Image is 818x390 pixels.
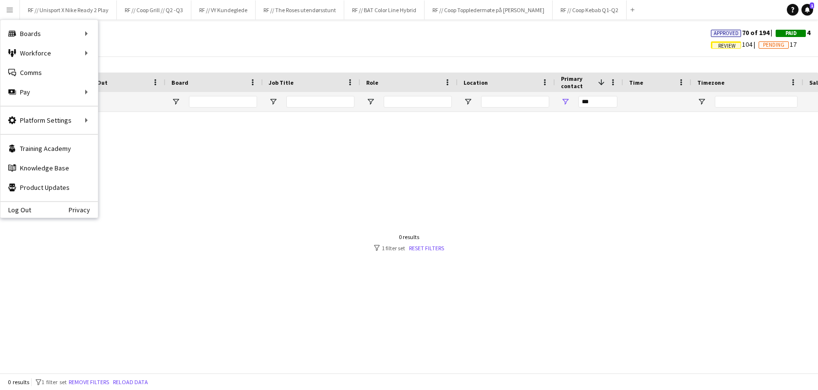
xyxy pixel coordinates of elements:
[425,0,553,19] button: RF // Coop Toppledermøte på [PERSON_NAME]
[41,378,67,386] span: 1 filter set
[171,79,188,86] span: Board
[0,24,98,43] div: Boards
[785,30,797,37] span: Paid
[286,96,354,108] input: Job Title Filter Input
[711,28,776,37] span: 70 of 194
[366,79,378,86] span: Role
[718,43,736,49] span: Review
[810,2,814,9] span: 1
[561,75,594,90] span: Primary contact
[715,96,798,108] input: Timezone Filter Input
[0,158,98,178] a: Knowledge Base
[117,0,191,19] button: RF // Coop Grill // Q2 -Q3
[67,377,111,388] button: Remove filters
[344,0,425,19] button: RF // BAT Color Line Hybrid
[776,28,810,37] span: 4
[374,233,444,241] div: 0 results
[561,97,570,106] button: Open Filter Menu
[374,244,444,252] div: 1 filter set
[0,63,98,82] a: Comms
[366,97,375,106] button: Open Filter Menu
[481,96,549,108] input: Location Filter Input
[269,97,278,106] button: Open Filter Menu
[629,79,643,86] span: Time
[697,79,725,86] span: Timezone
[763,42,784,48] span: Pending
[0,43,98,63] div: Workforce
[0,178,98,197] a: Product Updates
[0,206,31,214] a: Log Out
[111,377,150,388] button: Reload data
[0,82,98,102] div: Pay
[191,0,256,19] button: RF // VY Kundeglede
[697,97,706,106] button: Open Filter Menu
[553,0,627,19] button: RF // Coop Kebab Q1-Q2
[759,40,797,49] span: 17
[189,96,257,108] input: Board Filter Input
[384,96,452,108] input: Role Filter Input
[0,139,98,158] a: Training Academy
[20,0,117,19] button: RF // Unisport X Nike Ready 2 Play
[69,206,98,214] a: Privacy
[464,97,472,106] button: Open Filter Menu
[714,30,739,37] span: Approved
[711,40,759,49] span: 104
[801,4,813,16] a: 1
[256,0,344,19] button: RF // The Roses utendørsstunt
[578,96,617,108] input: Primary contact Filter Input
[269,79,294,86] span: Job Title
[409,244,444,252] a: Reset filters
[171,97,180,106] button: Open Filter Menu
[0,111,98,130] div: Platform Settings
[464,79,488,86] span: Location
